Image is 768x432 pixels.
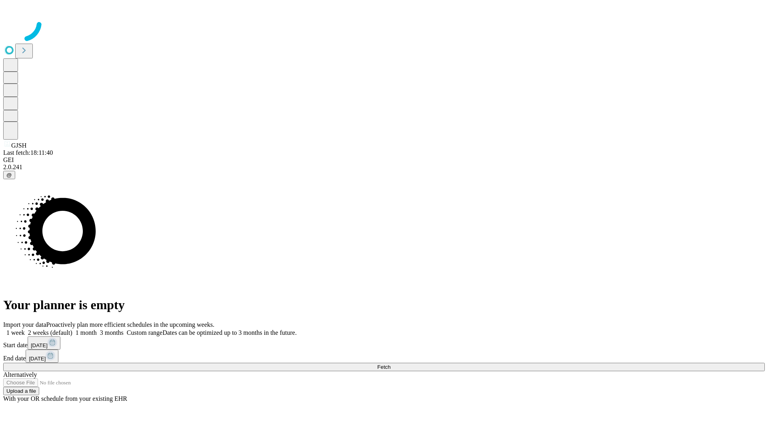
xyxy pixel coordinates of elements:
[28,336,60,350] button: [DATE]
[3,363,765,371] button: Fetch
[29,356,46,362] span: [DATE]
[3,387,39,395] button: Upload a file
[3,298,765,312] h1: Your planner is empty
[31,342,48,348] span: [DATE]
[6,172,12,178] span: @
[3,156,765,164] div: GEI
[6,329,25,336] span: 1 week
[3,395,127,402] span: With your OR schedule from your existing EHR
[377,364,390,370] span: Fetch
[28,329,72,336] span: 2 weeks (default)
[3,350,765,363] div: End date
[127,329,162,336] span: Custom range
[3,171,15,179] button: @
[76,329,97,336] span: 1 month
[100,329,124,336] span: 3 months
[162,329,296,336] span: Dates can be optimized up to 3 months in the future.
[3,336,765,350] div: Start date
[3,371,37,378] span: Alternatively
[11,142,26,149] span: GJSH
[3,149,53,156] span: Last fetch: 18:11:40
[3,321,46,328] span: Import your data
[46,321,214,328] span: Proactively plan more efficient schedules in the upcoming weeks.
[3,164,765,171] div: 2.0.241
[26,350,58,363] button: [DATE]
